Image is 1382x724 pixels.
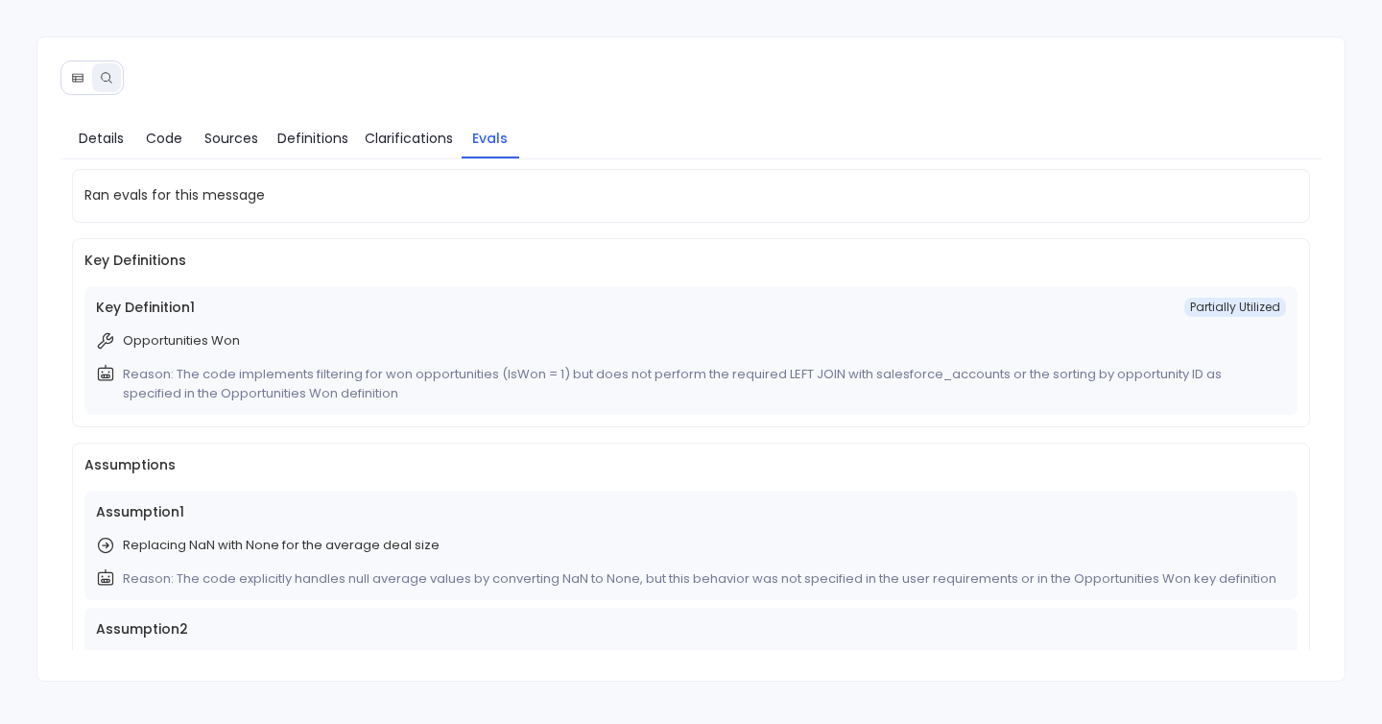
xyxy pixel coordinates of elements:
span: Partially Utilized [1184,298,1286,317]
span: Assumptions [84,455,1299,475]
span: Sources [204,128,258,149]
span: Assumption 2 [96,619,1287,640]
span: Assumption 1 [96,502,1287,522]
span: Definitions [277,128,348,149]
p: Replacing NaN with None for the average deal size [123,536,440,555]
span: Key Definition 1 [96,298,195,318]
span: Code [146,128,182,149]
span: Details [79,128,124,149]
span: Clarifications [365,128,453,149]
p: Opportunities Won [123,331,240,350]
p: Reason: The code explicitly handles null average values by converting NaN to None, but this behav... [123,569,1276,589]
span: Ran evals for this message [84,185,265,205]
span: Evals [472,128,508,149]
p: Reason: The code implements filtering for won opportunities (IsWon = 1) but does not perform the ... [123,365,1279,403]
span: Key Definitions [84,251,1299,271]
